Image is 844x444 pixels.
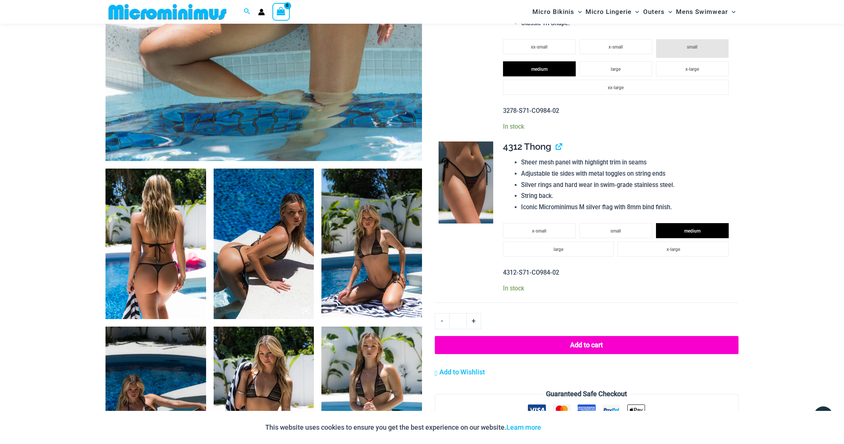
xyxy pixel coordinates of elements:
p: This website uses cookies to ensure you get the best experience on our website. [265,422,541,433]
li: small [579,223,652,238]
a: Account icon link [258,9,265,15]
span: x-small [609,44,623,50]
p: 3278-S71-CO984-02 [503,105,732,117]
a: Mens SwimwearMenu ToggleMenu Toggle [674,2,737,21]
input: Product quantity [449,313,467,329]
a: Add to Wishlist [435,366,485,378]
button: Accept [547,418,579,436]
li: xx-small [503,39,576,54]
span: Menu Toggle [574,2,582,21]
li: Sheer mesh panel with highlight trim in seams [521,157,732,168]
img: Sonic Rush Black Neon 3278 Tri Top 4312 Thong Bikini [105,169,206,319]
button: Add to cart [435,336,738,354]
span: small [610,228,621,234]
li: x-large [618,242,728,257]
a: + [467,313,481,329]
span: small [687,44,697,50]
span: xx-large [608,85,624,90]
span: Outers [643,2,665,21]
li: xx-large [503,80,729,95]
li: medium [656,223,729,238]
li: medium [503,61,576,76]
li: x-small [503,223,576,238]
span: x-large [685,67,699,72]
legend: Guaranteed Safe Checkout [543,388,630,400]
span: Micro Lingerie [586,2,631,21]
p: In stock [503,123,732,131]
span: Menu Toggle [728,2,735,21]
span: Menu Toggle [631,2,639,21]
a: Learn more [506,423,541,431]
span: medium [531,67,547,72]
p: In stock [503,284,732,292]
p: 4312-S71-CO984-02 [503,267,732,278]
li: Adjustable tie sides with metal toggles on string ends [521,168,732,179]
span: x-large [667,247,680,252]
span: Menu Toggle [665,2,672,21]
li: String back. [521,190,732,202]
span: Add to Wishlist [439,368,485,376]
li: x-small [579,39,652,54]
a: View Shopping Cart, empty [272,3,290,20]
a: Search icon link [244,7,251,17]
li: small [656,39,729,58]
li: x-large [656,61,729,76]
nav: Site Navigation [529,1,738,23]
span: Micro Bikinis [532,2,574,21]
img: Sonic Rush Black Neon 3278 Tri Top 4312 Thong Bikini [321,169,422,319]
span: Mens Swimwear [676,2,728,21]
img: Sonic Rush Black Neon 3278 Tri Top 4312 Thong Bikini [214,169,314,319]
span: xx-small [531,44,547,50]
span: medium [684,228,700,234]
img: MM SHOP LOGO FLAT [105,3,229,20]
img: Sonic Rush Black Neon 4312 Thong Bikini [439,141,493,224]
span: 4312 Thong [503,141,551,152]
span: large [553,247,563,252]
a: Micro LingerieMenu ToggleMenu Toggle [584,2,641,21]
a: OutersMenu ToggleMenu Toggle [641,2,674,21]
span: x-small [532,228,546,234]
li: Iconic Microminimus M silver flag with 8mm bind finish. [521,202,732,213]
a: Micro BikinisMenu ToggleMenu Toggle [531,2,584,21]
span: large [611,67,621,72]
li: large [503,242,614,257]
a: - [435,313,449,329]
li: Silver rings and hard wear in swim-grade stainless steel. [521,179,732,191]
li: large [579,61,652,76]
